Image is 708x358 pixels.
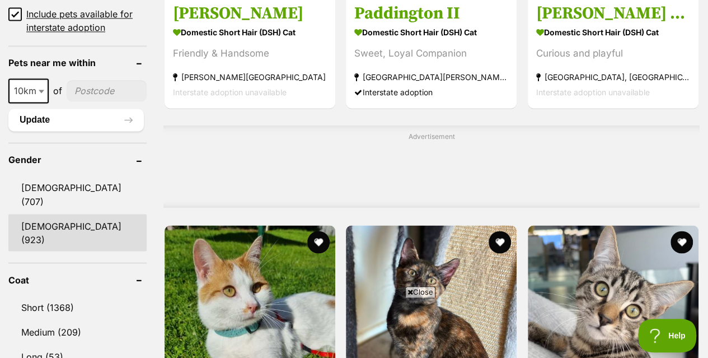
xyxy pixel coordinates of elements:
[173,2,327,24] h3: [PERSON_NAME]
[354,84,508,99] div: Interstate adoption
[307,231,330,253] button: favourite
[173,24,327,40] strong: Domestic Short Hair (DSH) Cat
[8,275,147,285] header: Coat
[163,125,700,207] div: Advertisement
[354,24,508,40] strong: Domestic Short Hair (DSH) Cat
[8,320,147,343] a: Medium (209)
[8,7,147,34] a: Include pets available for interstate adoption
[638,319,697,352] iframe: Help Scout Beacon - Open
[26,7,147,34] span: Include pets available for interstate adoption
[8,155,147,165] header: Gender
[354,2,508,24] h3: Paddington II
[53,84,62,97] span: of
[354,69,508,84] strong: [GEOGRAPHIC_DATA][PERSON_NAME][GEOGRAPHIC_DATA]
[173,69,327,84] strong: [PERSON_NAME][GEOGRAPHIC_DATA]
[405,286,435,297] span: Close
[173,87,287,96] span: Interstate adoption unavailable
[8,295,147,319] a: Short (1368)
[536,24,690,40] strong: Domestic Short Hair (DSH) Cat
[8,176,147,213] a: [DEMOGRAPHIC_DATA] (707)
[536,87,650,96] span: Interstate adoption unavailable
[489,231,512,253] button: favourite
[151,302,558,352] iframe: Advertisement
[354,45,508,61] div: Sweet, Loyal Companion
[8,109,144,131] button: Update
[8,78,49,103] span: 10km
[536,45,690,61] div: Curious and playful
[671,231,693,253] button: favourite
[8,58,147,68] header: Pets near me within
[536,2,690,24] h3: [PERSON_NAME] **2nd Chance Cat Rescue**
[10,83,48,99] span: 10km
[173,45,327,61] div: Friendly & Handsome
[536,69,690,84] strong: [GEOGRAPHIC_DATA], [GEOGRAPHIC_DATA]
[67,80,147,101] input: postcode
[8,214,147,251] a: [DEMOGRAPHIC_DATA] (923)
